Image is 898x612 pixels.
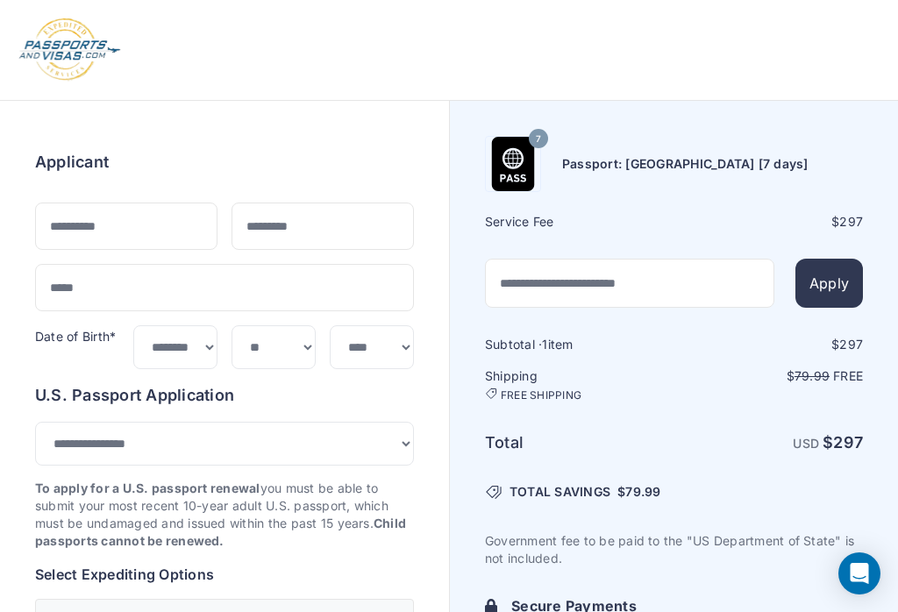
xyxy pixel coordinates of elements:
[35,480,260,495] strong: To apply for a U.S. passport renewal
[839,337,863,352] span: 297
[676,367,864,385] p: $
[536,128,541,151] span: 7
[839,214,863,229] span: 297
[35,480,414,550] p: you must be able to submit your most recent 10-year adult U.S. passport, which must be undamaged ...
[562,155,809,173] h6: Passport: [GEOGRAPHIC_DATA] [7 days]
[625,484,660,499] span: 79.99
[18,18,122,82] img: Logo
[795,259,863,308] button: Apply
[485,367,673,402] h6: Shipping
[35,383,414,408] h6: U.S. Passport Application
[35,564,414,585] h6: Select Expediting Options
[486,137,540,191] img: Product Name
[833,368,863,383] span: Free
[485,532,863,567] p: Government fee to be paid to the "US Department of State" is not included.
[35,329,116,344] label: Date of Birth*
[485,431,673,455] h6: Total
[676,336,864,353] div: $
[510,483,610,501] span: TOTAL SAVINGS
[617,483,660,501] span: $
[676,213,864,231] div: $
[823,433,863,452] strong: $
[542,337,547,352] span: 1
[833,433,863,452] span: 297
[838,552,880,594] div: Open Intercom Messenger
[35,150,109,174] h6: Applicant
[485,213,673,231] h6: Service Fee
[795,368,830,383] span: 79.99
[485,336,673,353] h6: Subtotal · item
[793,436,819,451] span: USD
[501,388,581,402] span: FREE SHIPPING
